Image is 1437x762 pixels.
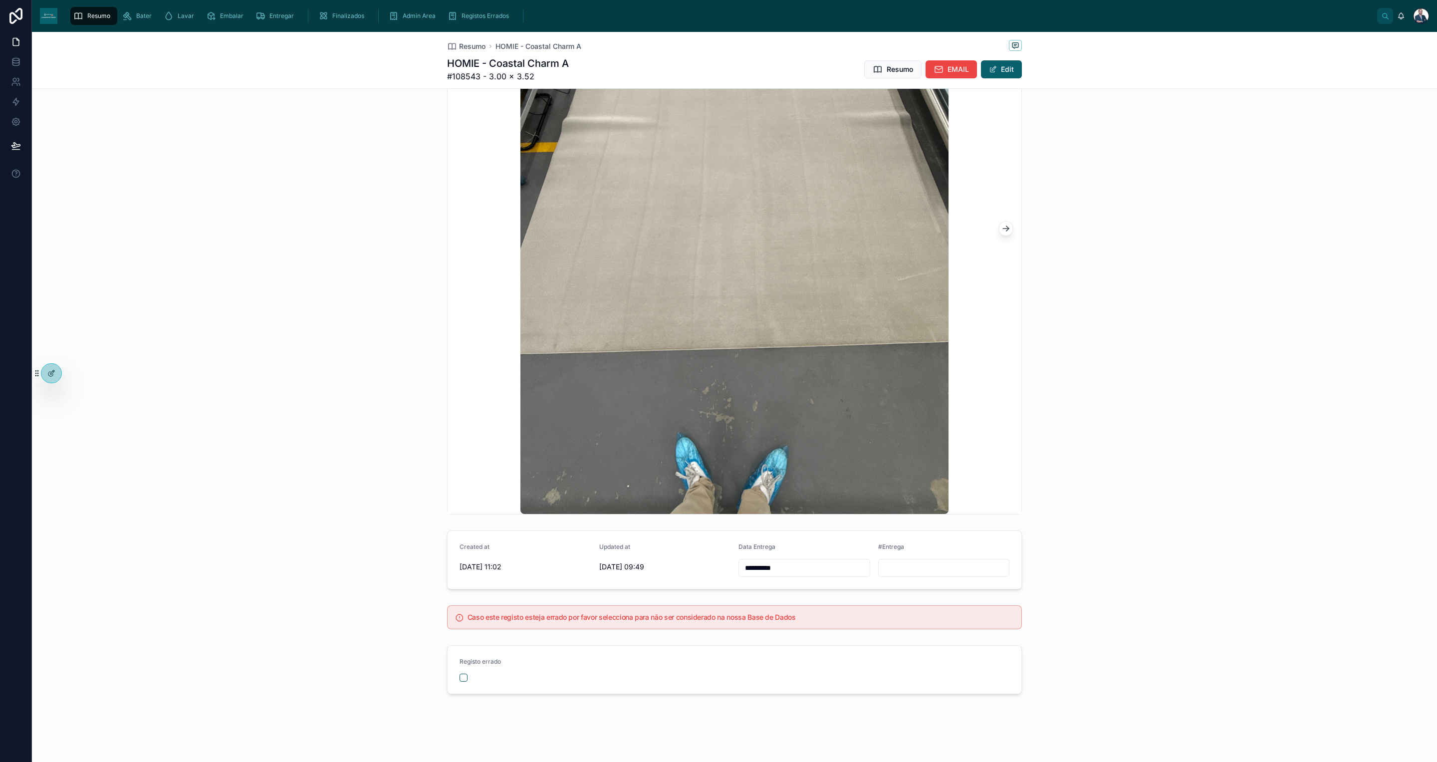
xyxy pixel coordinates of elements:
[65,5,1377,27] div: scrollable content
[948,64,969,74] span: EMAIL
[445,7,516,25] a: Registos Errados
[178,12,194,20] span: Lavar
[220,12,243,20] span: Embalar
[136,12,152,20] span: Bater
[332,12,364,20] span: Finalizados
[460,562,591,572] span: [DATE] 11:02
[926,60,977,78] button: EMAIL
[447,70,569,82] span: #108543 - 3.00 x 3.52
[87,12,110,20] span: Resumo
[460,543,489,550] span: Created at
[203,7,250,25] a: Embalar
[599,543,630,550] span: Updated at
[495,41,581,51] a: HOMIE - Coastal Charm A
[386,7,443,25] a: Admin Area
[459,41,485,51] span: Resumo
[460,658,501,665] span: Registo errado
[462,12,509,20] span: Registos Errados
[447,41,485,51] a: Resumo
[161,7,201,25] a: Lavar
[887,64,913,74] span: Resumo
[738,543,775,550] span: Data Entrega
[119,7,159,25] a: Bater
[878,543,904,550] span: #Entrega
[252,7,301,25] a: Entregar
[599,562,731,572] span: [DATE] 09:49
[447,56,569,70] h1: HOMIE - Coastal Charm A
[403,12,436,20] span: Admin Area
[70,7,117,25] a: Resumo
[40,8,57,24] img: App logo
[315,7,371,25] a: Finalizados
[864,60,922,78] button: Resumo
[269,12,294,20] span: Entregar
[468,614,1013,621] h5: Caso este registo esteja errado por favor selecciona para não ser considerado na nossa Base de Dados
[981,60,1022,78] button: Edit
